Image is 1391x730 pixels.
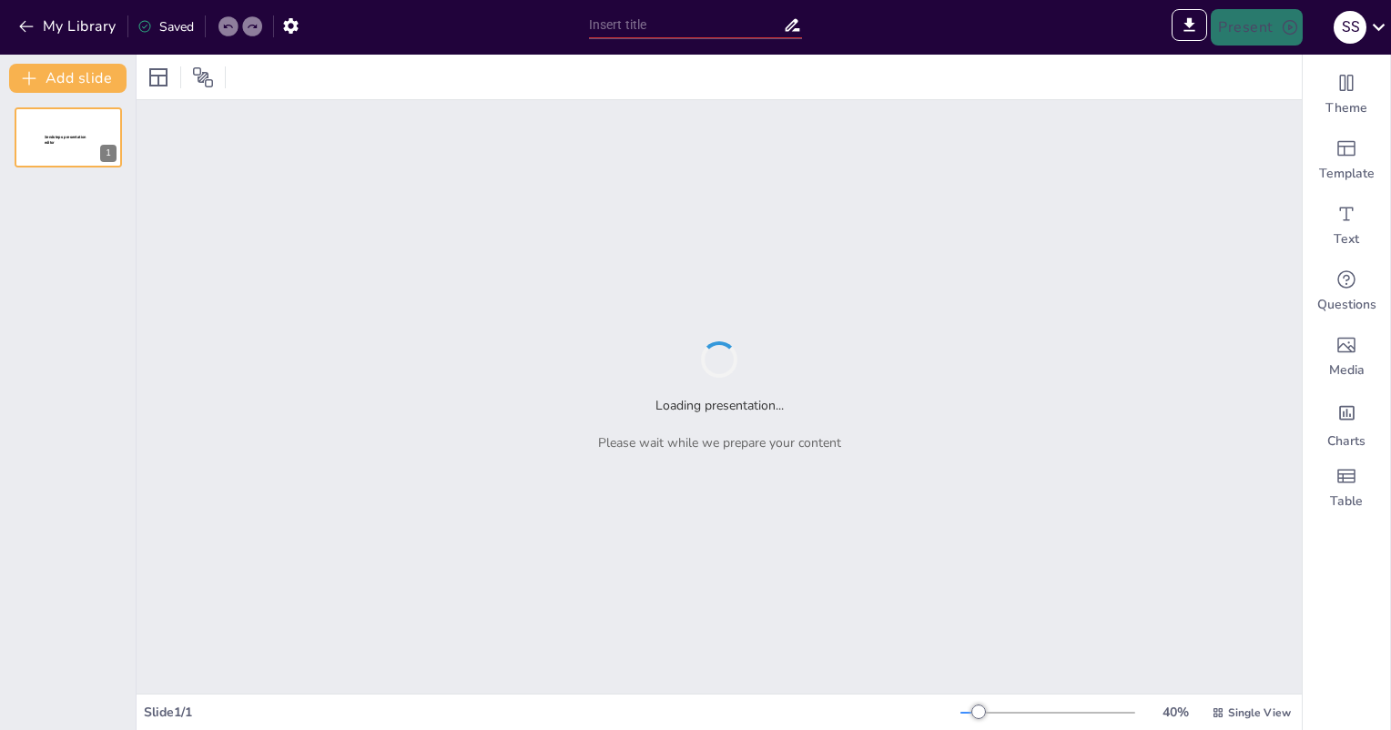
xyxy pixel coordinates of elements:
p: Please wait while we prepare your content [598,433,841,452]
span: Theme [1325,99,1367,117]
span: Table [1330,492,1363,511]
button: s s [1334,9,1366,46]
div: Add text boxes [1303,193,1390,259]
h2: Loading presentation... [655,396,784,415]
button: My Library [14,12,124,41]
span: Sendsteps presentation editor [45,135,86,145]
div: Saved [137,17,194,36]
span: Text [1334,230,1359,248]
div: 1 [15,107,122,167]
div: Get real-time input from your audience [1303,259,1390,324]
div: 40 % [1153,703,1197,722]
div: Change the overall theme [1303,62,1390,127]
div: Slide 1 / 1 [144,703,960,722]
button: Add slide [9,64,127,93]
input: Insert title [589,12,784,38]
div: Add charts and graphs [1303,390,1390,455]
div: 1 [100,145,117,162]
span: Export to PowerPoint [1172,9,1207,46]
span: Position [192,66,214,88]
span: Media [1329,361,1365,380]
div: Add a table [1303,455,1390,521]
span: Charts [1327,432,1366,451]
button: Present [1211,9,1302,46]
span: Single View [1228,705,1291,721]
div: Add images, graphics, shapes or video [1303,324,1390,390]
div: Add ready made slides [1303,127,1390,193]
span: Template [1319,165,1375,183]
div: Layout [144,63,173,92]
span: Questions [1317,296,1376,314]
div: s s [1334,11,1366,44]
